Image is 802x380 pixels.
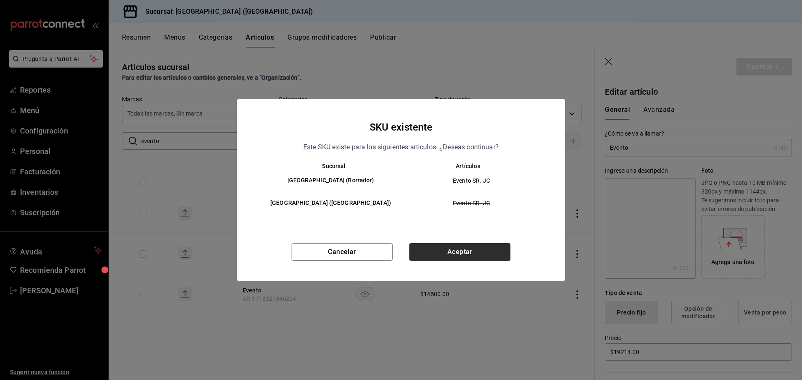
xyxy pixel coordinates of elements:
[408,199,535,207] span: Evento SR. JC
[303,142,499,153] p: Este SKU existe para los siguientes articulos. ¿Deseas continuar?
[267,176,394,185] h6: [GEOGRAPHIC_DATA] (Borrador)
[292,243,393,261] button: Cancelar
[267,199,394,208] h6: [GEOGRAPHIC_DATA] ([GEOGRAPHIC_DATA])
[401,163,548,169] th: Artículos
[370,119,433,135] h4: SKU existente
[408,176,535,185] span: Evento SR. JC
[254,163,401,169] th: Sucursal
[409,243,510,261] button: Aceptar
